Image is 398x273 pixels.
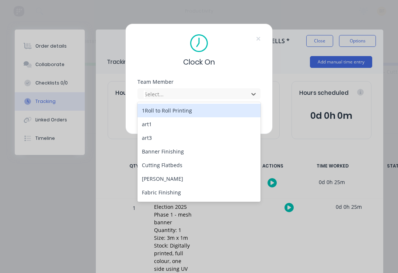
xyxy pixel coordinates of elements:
[183,56,215,68] span: Clock On
[137,158,261,172] div: Cutting Flatbeds
[137,145,261,158] div: Banner Finishing
[137,104,261,117] div: 1Roll to Roll Printing
[137,186,261,199] div: Fabric Finishing
[137,117,261,131] div: art1
[137,199,261,213] div: [PERSON_NAME]
[137,79,261,84] div: Team Member
[137,131,261,145] div: art3
[137,172,261,186] div: [PERSON_NAME]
